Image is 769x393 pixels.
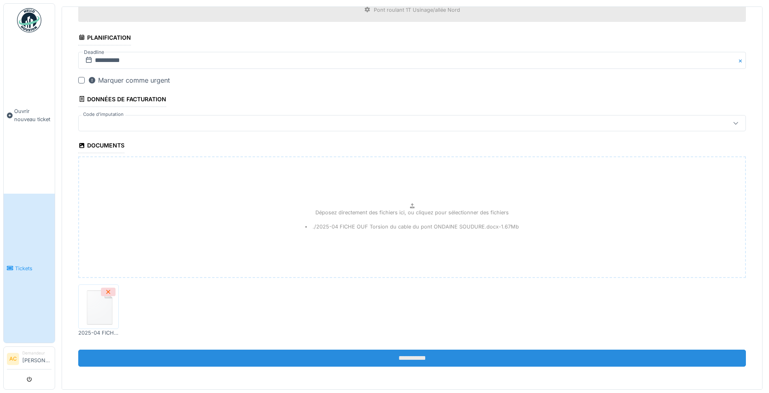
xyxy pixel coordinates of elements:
img: 84750757-fdcc6f00-afbb-11ea-908a-1074b026b06b.png [80,286,117,327]
div: 2025-04 FICHE OUF Torsion du cable du pont ONDAINE SOUDURE.docx [78,329,119,337]
div: Données de facturation [78,93,166,107]
span: Tickets [15,265,51,272]
img: Badge_color-CXgf-gQk.svg [17,8,41,32]
div: Documents [78,139,124,153]
p: Déposez directement des fichiers ici, ou cliquez pour sélectionner des fichiers [315,209,509,216]
a: Tickets [4,194,55,343]
label: Code d'imputation [81,111,125,118]
span: Ouvrir nouveau ticket [14,107,51,123]
li: [PERSON_NAME] [22,350,51,367]
div: Marquer comme urgent [88,75,170,85]
label: Deadline [83,48,105,57]
button: Close [737,52,746,69]
li: AC [7,353,19,365]
a: AC Demandeur[PERSON_NAME] [7,350,51,370]
a: Ouvrir nouveau ticket [4,37,55,194]
div: Demandeur [22,350,51,356]
li: ./2025-04 FICHE OUF Torsion du cable du pont ONDAINE SOUDURE.docx - 1.67 Mb [305,223,519,231]
div: Planification [78,32,131,45]
div: Pont roulant 1T Usinage/allée Nord [374,6,460,14]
